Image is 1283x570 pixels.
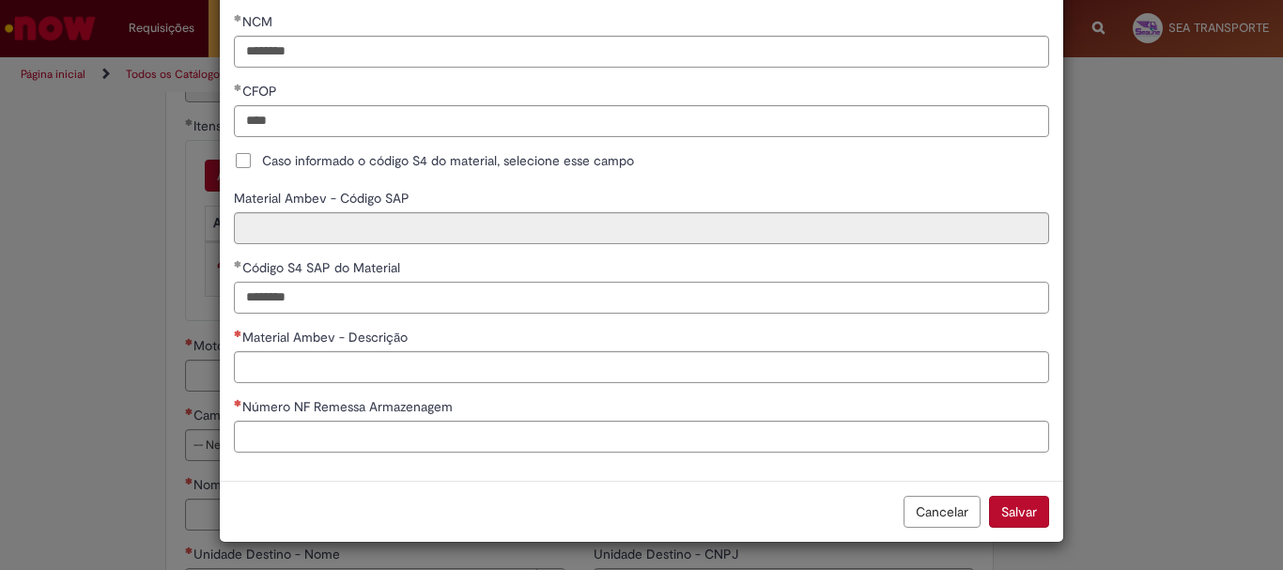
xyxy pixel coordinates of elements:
span: Caso informado o código S4 do material, selecione esse campo [262,151,634,170]
input: Número NF Remessa Armazenagem [234,421,1049,453]
span: Número NF Remessa Armazenagem [242,398,456,415]
input: Material Ambev - Descrição [234,351,1049,383]
span: NCM [242,13,276,30]
button: Salvar [989,496,1049,528]
span: Necessários [234,330,242,337]
input: Material Ambev - Código SAP [234,212,1049,244]
span: Obrigatório Preenchido [234,260,242,268]
span: Necessários [234,399,242,407]
span: Somente leitura - Material Ambev - Código SAP [234,190,413,207]
span: Somente leitura - Código S4 SAP do Material [242,259,404,276]
input: Código S4 SAP do Material [234,282,1049,314]
span: Obrigatório Preenchido [234,14,242,22]
button: Cancelar [904,496,981,528]
input: NCM [234,36,1049,68]
label: Somente leitura - Material Ambev - Código SAP [234,189,413,208]
input: CFOP [234,105,1049,137]
span: Obrigatório Preenchido [234,84,242,91]
span: CFOP [242,83,281,100]
span: Material Ambev - Descrição [242,329,411,346]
